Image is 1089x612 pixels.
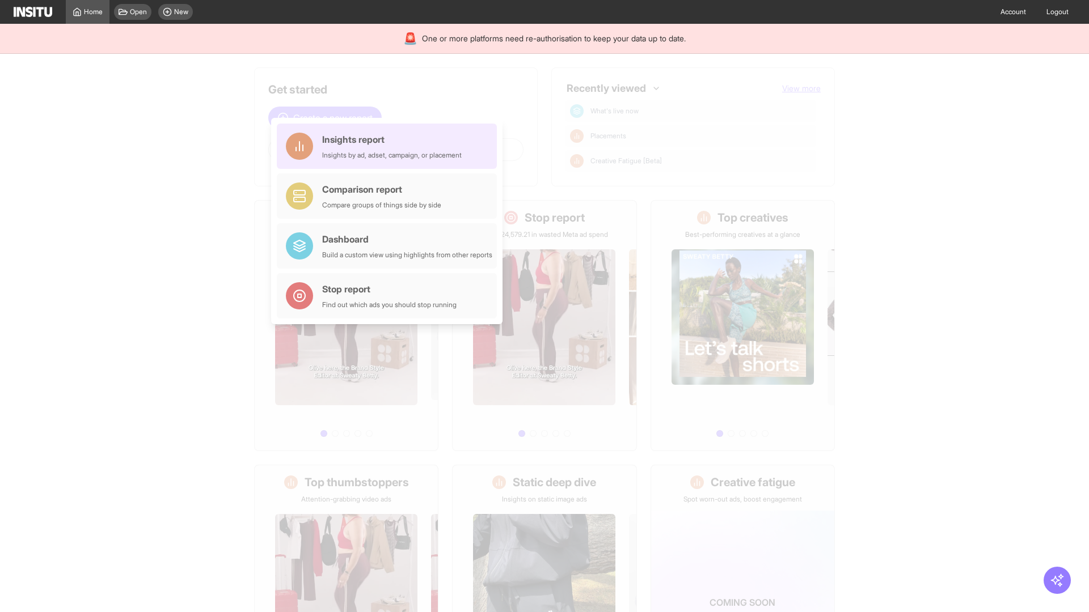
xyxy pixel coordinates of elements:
[322,250,492,260] div: Build a custom view using highlights from other reports
[322,282,457,296] div: Stop report
[403,31,417,46] div: 🚨
[322,133,462,146] div: Insights report
[322,232,492,246] div: Dashboard
[422,33,686,44] span: One or more platforms need re-authorisation to keep your data up to date.
[14,7,52,17] img: Logo
[322,182,441,196] div: Comparison report
[322,201,441,210] div: Compare groups of things side by side
[174,7,188,16] span: New
[130,7,147,16] span: Open
[322,151,462,160] div: Insights by ad, adset, campaign, or placement
[322,300,457,309] div: Find out which ads you should stop running
[84,7,103,16] span: Home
